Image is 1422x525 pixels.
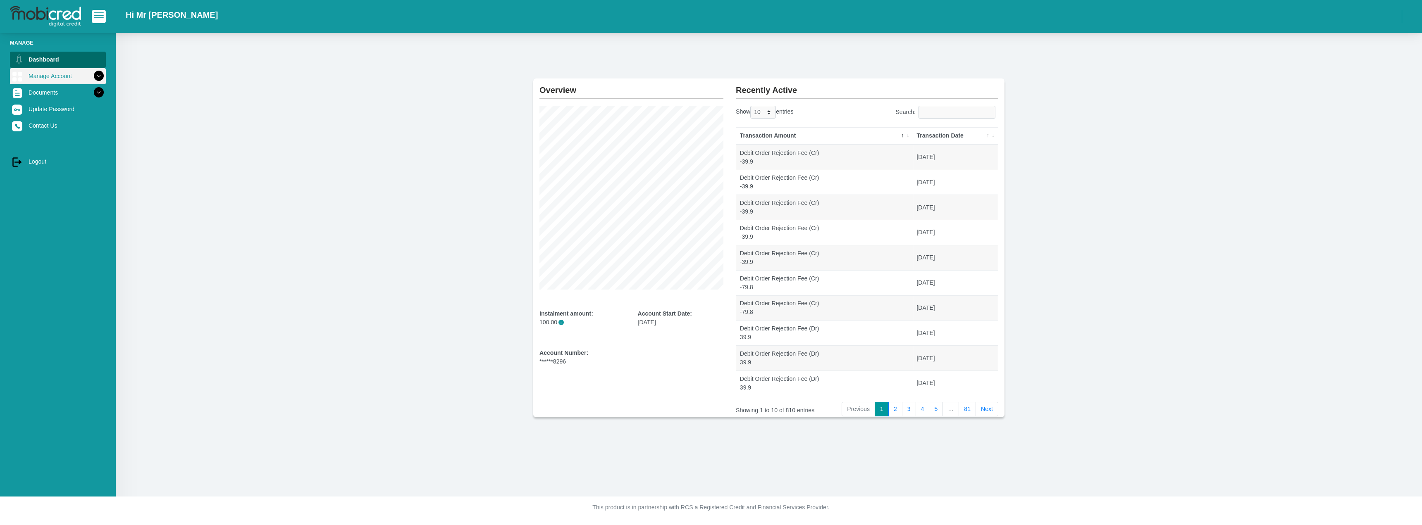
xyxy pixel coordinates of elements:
[10,85,106,100] a: Documents
[902,402,916,417] a: 3
[913,295,998,321] td: [DATE]
[10,101,106,117] a: Update Password
[539,78,723,95] h2: Overview
[913,245,998,270] td: [DATE]
[10,68,106,84] a: Manage Account
[913,195,998,220] td: [DATE]
[736,195,913,220] td: Debit Order Rejection Fee (Cr) -39.9
[736,170,913,195] td: Debit Order Rejection Fee (Cr) -39.9
[736,220,913,245] td: Debit Order Rejection Fee (Cr) -39.9
[916,402,930,417] a: 4
[736,345,913,371] td: Debit Order Rejection Fee (Dr) 39.9
[736,401,838,415] div: Showing 1 to 10 of 810 entries
[539,310,593,317] b: Instalment amount:
[736,145,913,170] td: Debit Order Rejection Fee (Cr) -39.9
[736,295,913,321] td: Debit Order Rejection Fee (Cr) -79.8
[913,145,998,170] td: [DATE]
[10,118,106,133] a: Contact Us
[10,52,106,67] a: Dashboard
[913,320,998,345] td: [DATE]
[539,349,588,356] b: Account Number:
[913,345,998,371] td: [DATE]
[888,402,902,417] a: 2
[959,402,976,417] a: 81
[913,127,998,145] th: Transaction Date: activate to sort column ascending
[736,320,913,345] td: Debit Order Rejection Fee (Dr) 39.9
[736,371,913,396] td: Debit Order Rejection Fee (Dr) 39.9
[736,245,913,270] td: Debit Order Rejection Fee (Cr) -39.9
[539,318,625,327] p: 100.00
[638,309,724,327] div: [DATE]
[558,320,564,325] span: i
[919,106,995,119] input: Search:
[750,106,776,119] select: Showentries
[736,78,998,95] h2: Recently Active
[913,220,998,245] td: [DATE]
[895,106,998,119] label: Search:
[913,371,998,396] td: [DATE]
[929,402,943,417] a: 5
[875,402,889,417] a: 1
[10,154,106,169] a: Logout
[913,270,998,295] td: [DATE]
[10,6,81,27] img: logo-mobicred.svg
[126,10,218,20] h2: Hi Mr [PERSON_NAME]
[736,106,793,119] label: Show entries
[482,503,940,512] p: This product is in partnership with RCS a Registered Credit and Financial Services Provider.
[913,170,998,195] td: [DATE]
[736,270,913,295] td: Debit Order Rejection Fee (Cr) -79.8
[638,310,692,317] b: Account Start Date:
[976,402,998,417] a: Next
[736,127,913,145] th: Transaction Amount: activate to sort column descending
[10,39,106,47] li: Manage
